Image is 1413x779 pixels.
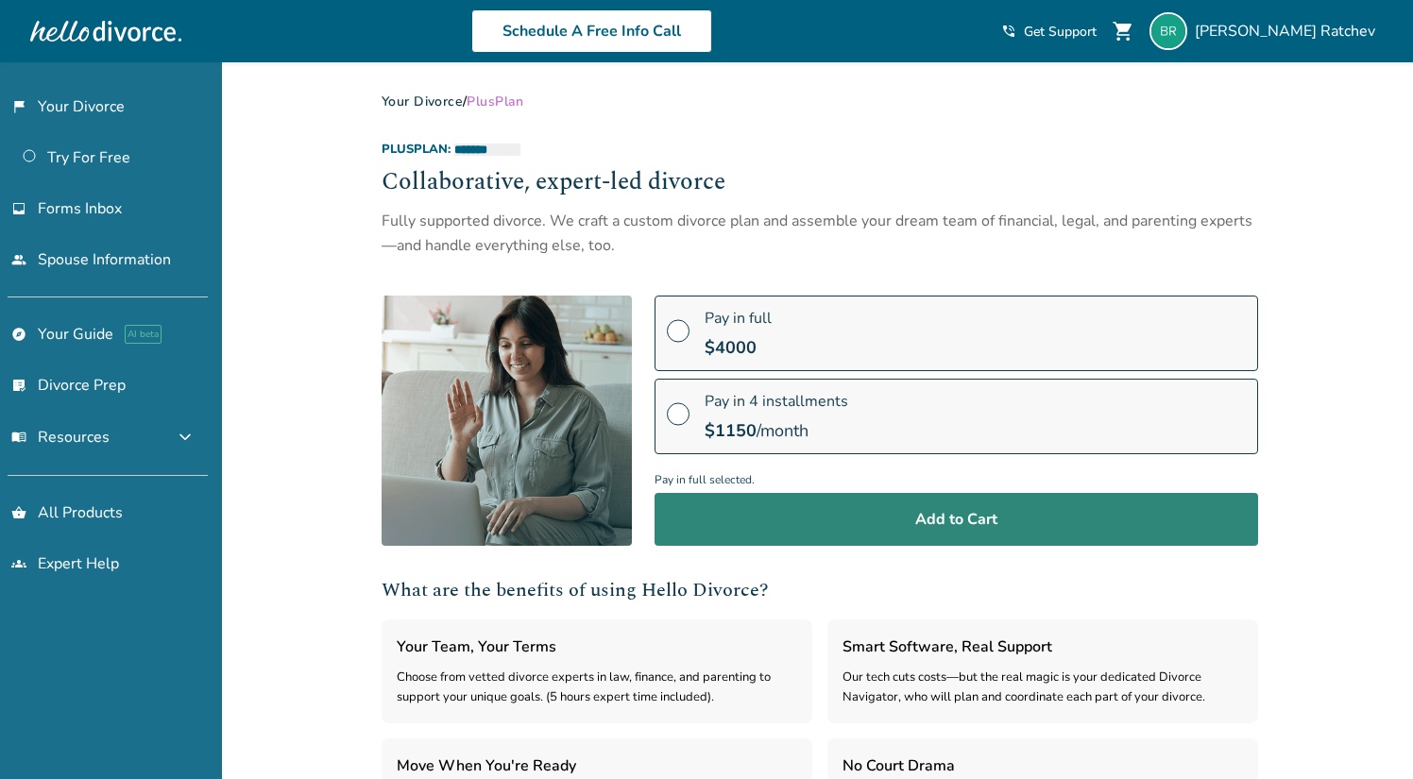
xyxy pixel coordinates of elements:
span: menu_book [11,430,26,445]
div: Our tech cuts costs—but the real magic is your dedicated Divorce Navigator, who will plan and coo... [843,668,1243,708]
span: inbox [11,201,26,216]
span: Forms Inbox [38,198,122,219]
div: Fully supported divorce. We craft a custom divorce plan and assemble your dream team of financial... [382,209,1258,259]
span: explore [11,327,26,342]
h3: Your Team, Your Terms [397,635,797,659]
span: phone_in_talk [1001,24,1016,39]
span: Resources [11,427,110,448]
span: $ 4000 [705,336,757,359]
span: Pay in full selected. [655,467,1258,493]
h2: What are the benefits of using Hello Divorce? [382,576,1258,604]
span: people [11,252,26,267]
a: Your Divorce [382,93,463,110]
button: Add to Cart [655,493,1258,546]
span: Pay in full [705,308,772,329]
h2: Collaborative, expert-led divorce [382,165,1258,201]
img: br1969.b@gmail.com [1149,12,1187,50]
span: Plus Plan [467,93,523,110]
span: list_alt_check [11,378,26,393]
img: [object Object] [382,296,632,546]
iframe: Chat Widget [1319,688,1413,779]
div: Choose from vetted divorce experts in law, finance, and parenting to support your unique goals. (... [397,668,797,708]
span: Pay in 4 installments [705,391,848,412]
span: shopping_cart [1112,20,1134,42]
span: $ 1150 [705,419,757,442]
span: [PERSON_NAME] Ratchev [1195,21,1383,42]
h3: Smart Software, Real Support [843,635,1243,659]
span: AI beta [125,325,162,344]
div: / [382,93,1258,110]
span: flag_2 [11,99,26,114]
h3: Move When You're Ready [397,754,797,778]
a: phone_in_talkGet Support [1001,23,1097,41]
span: expand_more [174,426,196,449]
a: Schedule A Free Info Call [471,9,712,53]
span: Plus Plan: [382,141,451,158]
h3: No Court Drama [843,754,1243,778]
span: Get Support [1024,23,1097,41]
div: /month [705,419,848,442]
span: groups [11,556,26,571]
span: shopping_basket [11,505,26,520]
